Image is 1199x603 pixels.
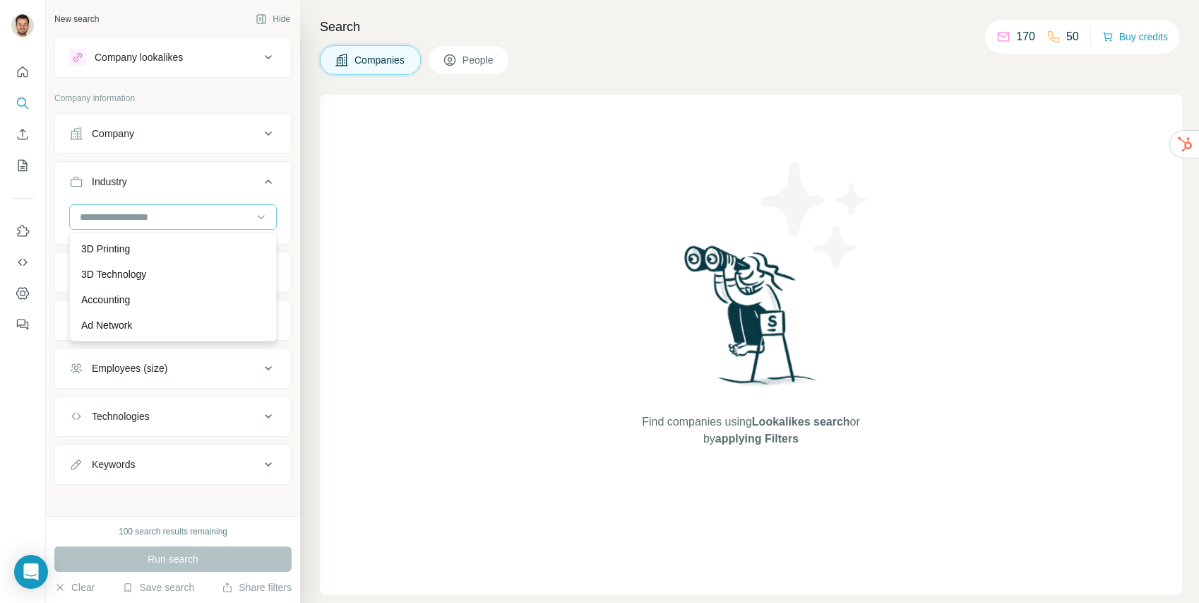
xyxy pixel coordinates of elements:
[638,414,864,447] span: Find companies using or by
[752,416,850,428] span: Lookalikes search
[81,267,146,281] p: 3D Technology
[55,40,291,74] button: Company lookalikes
[55,165,291,204] button: Industry
[463,53,495,67] span: People
[246,8,300,30] button: Hide
[222,580,292,595] button: Share filters
[92,175,127,189] div: Industry
[11,153,34,178] button: My lists
[55,303,291,337] button: Annual revenue ($)
[81,242,130,256] p: 3D Printing
[751,151,878,279] img: Surfe Illustration - Stars
[122,580,194,595] button: Save search
[55,117,291,151] button: Company
[1016,28,1035,45] p: 170
[54,13,99,25] div: New search
[55,399,291,433] button: Technologies
[92,127,134,141] div: Company
[11,312,34,337] button: Feedback
[11,218,34,244] button: Use Surfe on LinkedIn
[11,59,34,85] button: Quick start
[81,318,132,332] p: Ad Network
[320,17,1182,37] h4: Search
[678,242,825,399] img: Surfe Illustration - Woman searching with binoculars
[55,255,291,289] button: HQ location
[1102,27,1168,47] button: Buy credits
[11,281,34,306] button: Dashboard
[55,351,291,385] button: Employees (size)
[55,447,291,481] button: Keywords
[11,122,34,147] button: Enrich CSV
[11,90,34,116] button: Search
[92,409,150,423] div: Technologies
[119,525,227,538] div: 100 search results remaining
[92,361,167,375] div: Employees (size)
[715,433,799,445] span: applying Filters
[14,555,48,589] div: Open Intercom Messenger
[11,250,34,275] button: Use Surfe API
[354,53,406,67] span: Companies
[54,580,95,595] button: Clear
[11,14,34,37] img: Avatar
[54,92,292,105] p: Company information
[92,457,135,472] div: Keywords
[1066,28,1079,45] p: 50
[81,293,130,307] p: Accounting
[95,50,183,64] div: Company lookalikes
